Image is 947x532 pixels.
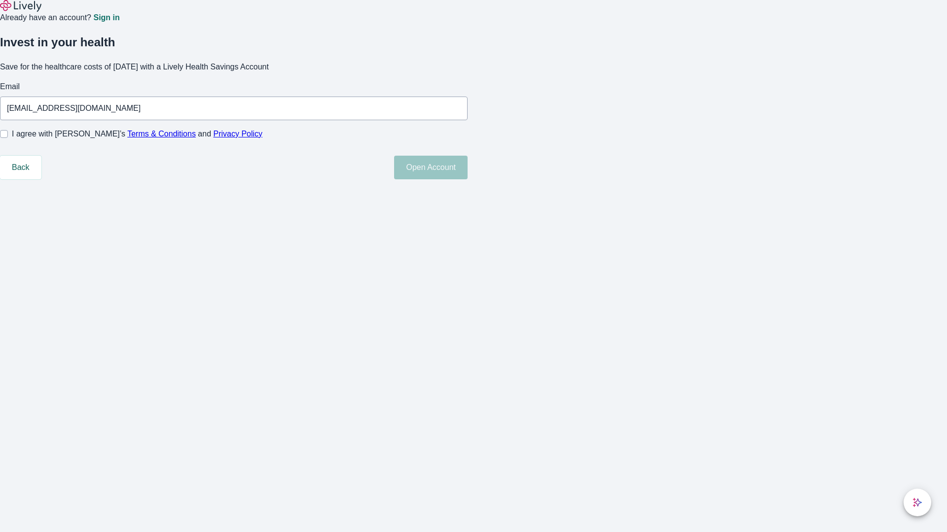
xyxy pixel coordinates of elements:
a: Terms & Conditions [127,130,196,138]
button: chat [904,489,931,516]
a: Privacy Policy [214,130,263,138]
a: Sign in [93,14,119,22]
span: I agree with [PERSON_NAME]’s and [12,128,262,140]
svg: Lively AI Assistant [912,498,922,507]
